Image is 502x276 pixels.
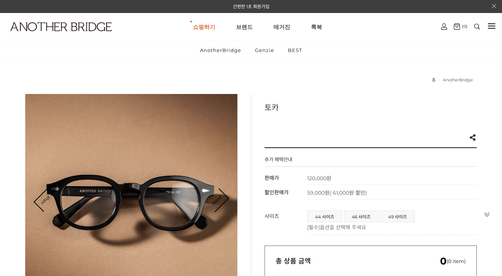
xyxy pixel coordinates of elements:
strong: 120,000원 [307,175,331,182]
strong: 총 상품 금액 [276,257,311,265]
a: AnotherBridge [443,77,473,82]
span: (0 item) [440,258,466,264]
h3: 토카 [265,101,477,113]
span: 옵션을 선택해 주세요 [320,224,366,231]
li: 44 사이즈 [307,211,342,222]
li: 49 사이즈 [380,211,415,222]
a: 쇼핑하기 [193,13,215,40]
a: BEST [282,40,308,60]
em: 0 [440,255,447,267]
img: cart [441,23,447,30]
a: 44 사이즈 [308,211,342,222]
span: (0) [460,24,467,29]
a: logo [4,22,79,49]
a: Next [205,189,228,212]
a: 브랜드 [236,13,253,40]
a: (0) [454,23,467,30]
a: 49 사이즈 [381,211,414,222]
a: 룩북 [311,13,322,40]
p: [필수] [307,223,473,231]
a: AnotherBridge [194,40,247,60]
img: logo [10,22,112,31]
h4: 추가 혜택안내 [265,156,292,166]
li: 46 사이즈 [344,211,378,222]
span: 할인판매가 [265,189,289,196]
span: 판매가 [265,175,279,181]
img: cart [454,23,460,30]
a: 매거진 [273,13,290,40]
span: 59,000원 [307,189,367,196]
a: 46 사이즈 [344,211,378,222]
img: search [474,24,480,29]
a: Prev [35,189,57,211]
a: Genzie [249,40,280,60]
span: ( 61,000원 할인) [329,189,367,196]
th: 사이즈 [265,207,307,235]
a: 간편한 1초 회원가입 [233,4,269,9]
a: 홈 [432,77,436,82]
